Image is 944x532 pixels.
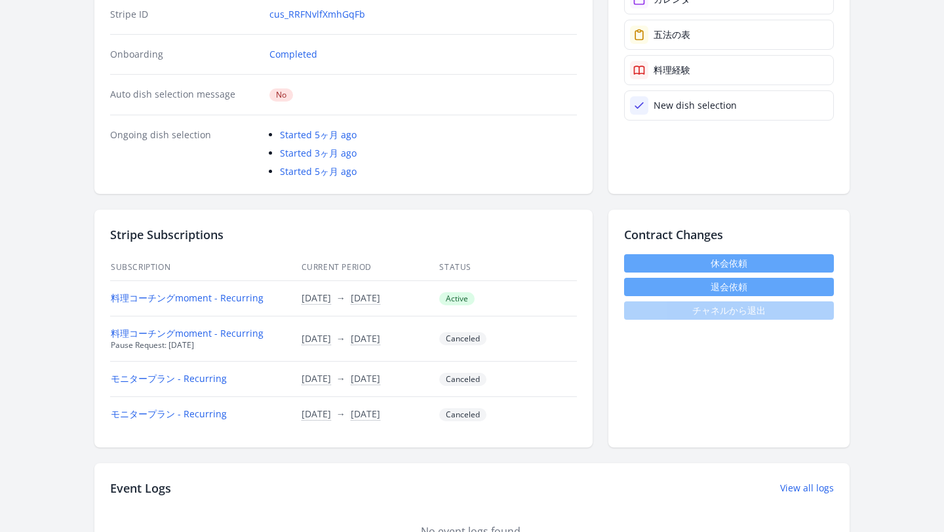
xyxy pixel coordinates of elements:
button: [DATE] [351,332,380,345]
span: Active [439,292,475,305]
button: [DATE] [302,372,331,385]
th: Subscription [110,254,301,281]
button: [DATE] [351,372,380,385]
span: Canceled [439,332,486,345]
a: Started 5ヶ月 ago [280,128,357,141]
div: 料理経験 [654,64,690,77]
div: Pause Request: [DATE] [111,340,285,351]
span: No [269,88,293,102]
a: View all logs [780,482,834,495]
button: [DATE] [302,292,331,305]
span: チャネルから退出 [624,301,834,320]
a: 料理コーチングmoment - Recurring [111,292,264,304]
button: 退会依頼 [624,278,834,296]
a: 五法の表 [624,20,834,50]
a: 料理経験 [624,55,834,85]
button: [DATE] [351,292,380,305]
a: Completed [269,48,317,61]
a: New dish selection [624,90,834,121]
span: Canceled [439,408,486,421]
a: モニタープラン - Recurring [111,408,227,420]
a: モニタープラン - Recurring [111,372,227,385]
span: → [336,292,345,304]
th: Current Period [301,254,439,281]
span: → [336,332,345,345]
a: Started 5ヶ月 ago [280,165,357,178]
h2: Stripe Subscriptions [110,225,577,244]
span: → [336,408,345,420]
div: 五法の表 [654,28,690,41]
dt: Stripe ID [110,8,259,21]
a: 休会依頼 [624,254,834,273]
div: New dish selection [654,99,737,112]
button: [DATE] [351,408,380,421]
button: [DATE] [302,408,331,421]
th: Status [439,254,577,281]
dt: Auto dish selection message [110,88,259,102]
a: cus_RRFNvlfXmhGqFb [269,8,365,21]
dt: Ongoing dish selection [110,128,259,178]
a: Started 3ヶ月 ago [280,147,357,159]
a: 料理コーチングmoment - Recurring [111,327,264,339]
span: Canceled [439,373,486,386]
button: [DATE] [302,332,331,345]
span: → [336,372,345,385]
h2: Event Logs [110,479,171,497]
h2: Contract Changes [624,225,834,244]
dt: Onboarding [110,48,259,61]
